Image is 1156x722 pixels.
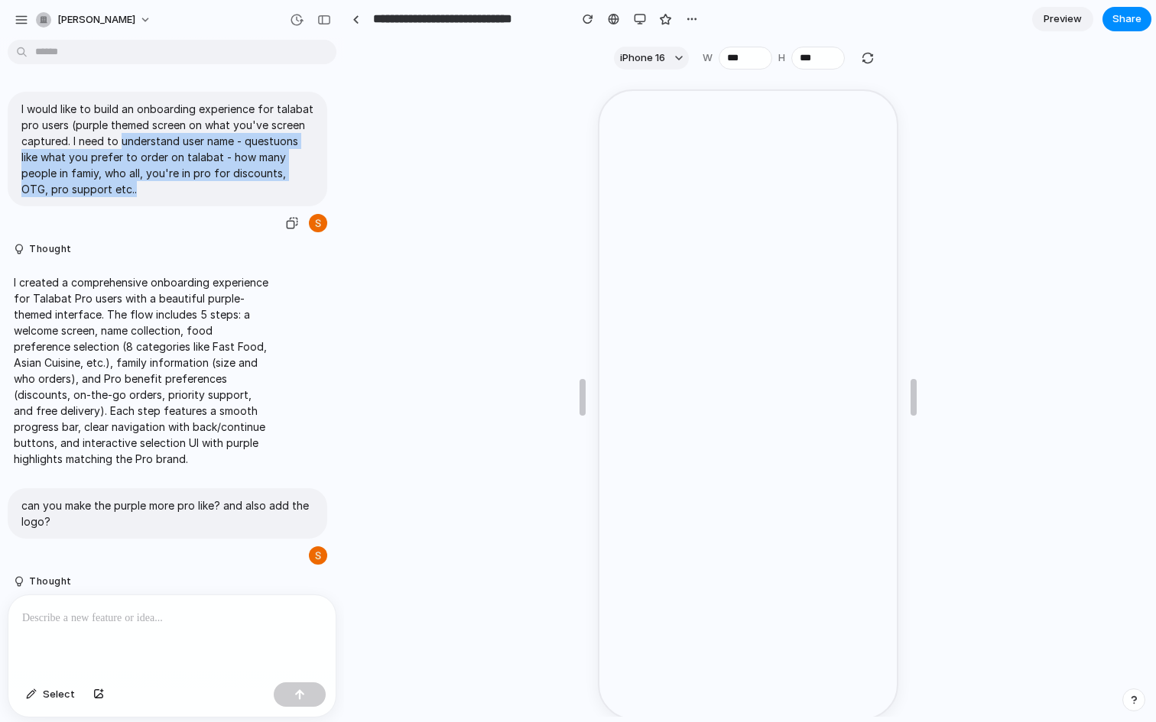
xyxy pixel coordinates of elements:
span: [PERSON_NAME] [57,12,135,28]
span: Preview [1044,11,1082,27]
label: W [703,50,713,66]
p: I would like to build an onboarding experience for talabat pro users (purple themed screen on wha... [21,101,313,197]
label: H [778,50,785,66]
button: Share [1102,7,1151,31]
a: Preview [1032,7,1093,31]
button: [PERSON_NAME] [30,8,159,32]
p: can you make the purple more pro like? and also add the logo? [21,497,313,529]
span: Select [43,687,75,702]
p: I created a comprehensive onboarding experience for Talabat Pro users with a beautiful purple-the... [14,274,269,467]
span: Share [1112,11,1141,27]
button: Select [18,682,83,707]
span: iPhone 16 [620,50,665,66]
button: iPhone 16 [614,47,689,70]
